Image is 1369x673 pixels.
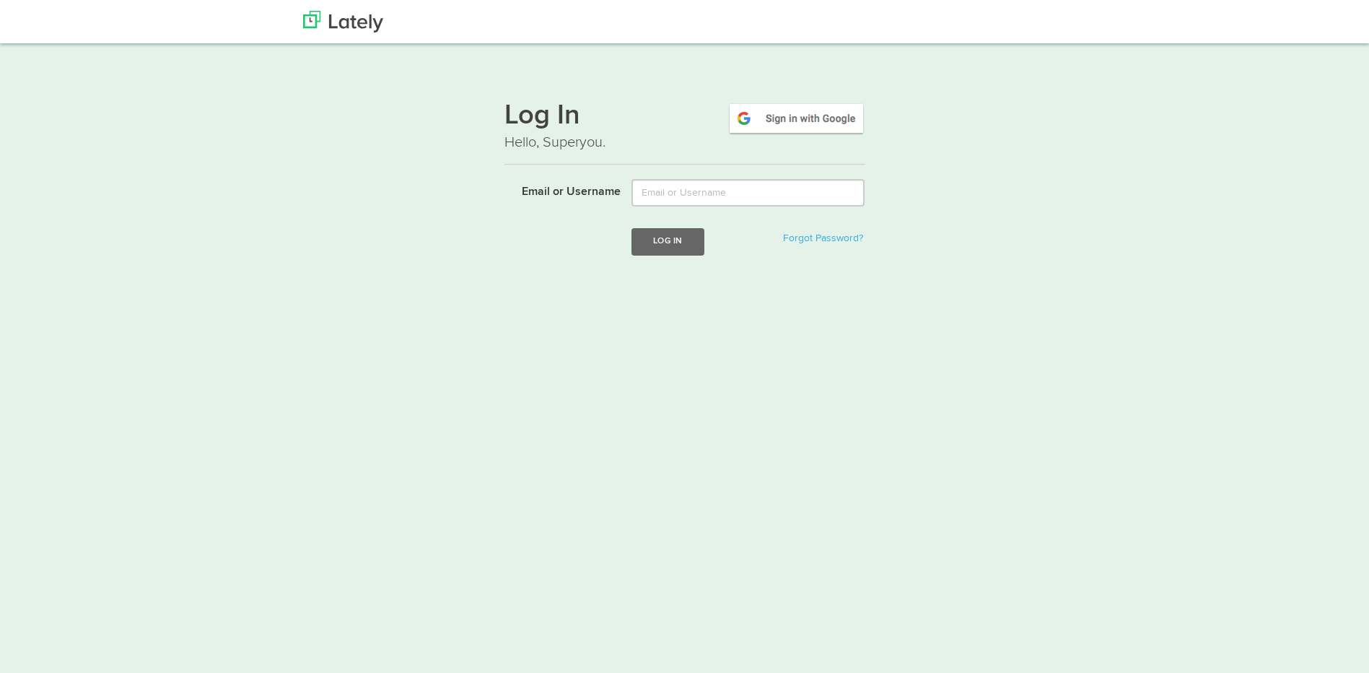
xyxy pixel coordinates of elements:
[303,11,383,32] img: Lately
[504,132,865,153] p: Hello, Superyou.
[631,179,865,207] input: Email or Username
[504,103,580,130] font: Log In
[631,228,704,255] button: Log In
[494,179,621,201] label: Email or Username
[727,102,865,135] img: google-signin.png
[783,233,863,243] a: Forgot Password?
